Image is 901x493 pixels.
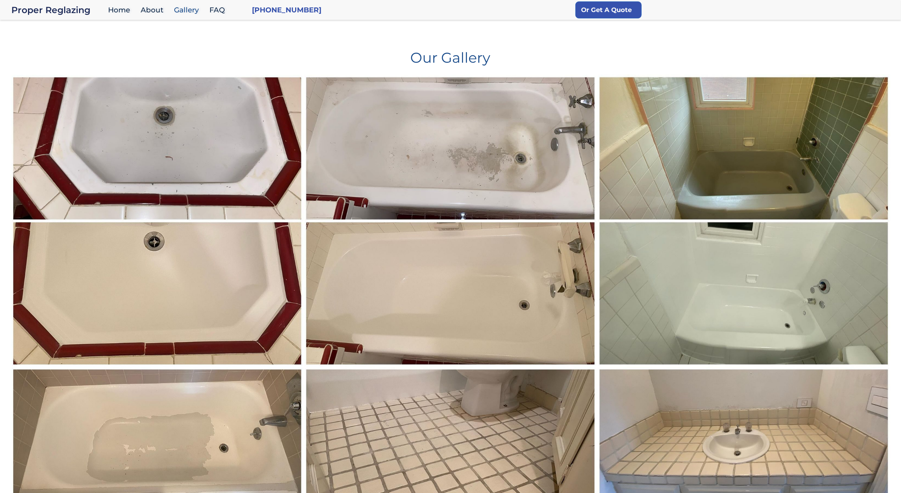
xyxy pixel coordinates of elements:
[10,74,304,368] img: #gallery...
[252,5,321,15] a: [PHONE_NUMBER]
[304,74,598,368] img: #gallery...
[575,1,642,18] a: Or Get A Quote
[597,75,890,367] a: ...
[137,2,170,18] a: About
[170,2,206,18] a: Gallery
[11,5,105,15] a: home
[11,75,304,367] a: #gallery...
[304,75,597,367] a: #gallery...
[11,5,105,15] div: Proper Reglazing
[105,2,137,18] a: Home
[206,2,232,18] a: FAQ
[11,45,890,65] h1: Our Gallery
[597,74,891,368] img: ...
